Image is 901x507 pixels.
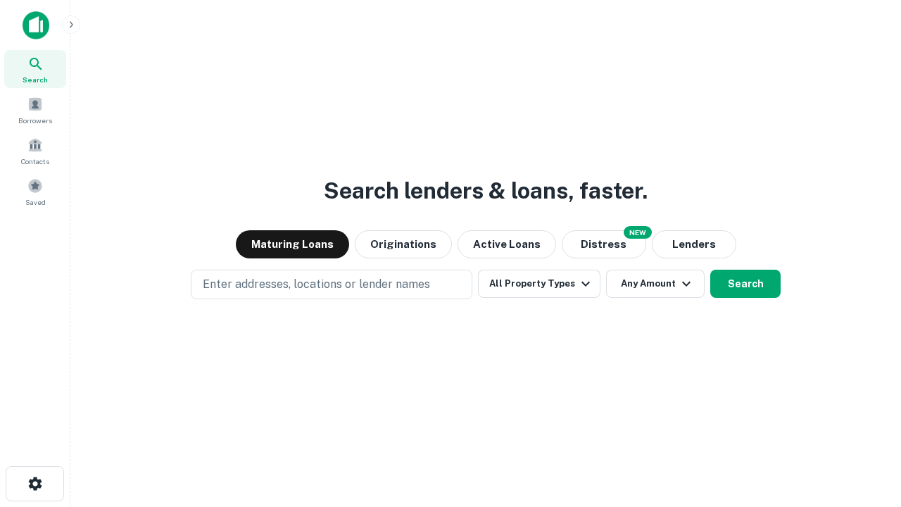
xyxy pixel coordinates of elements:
[4,173,66,211] a: Saved
[23,11,49,39] img: capitalize-icon.png
[191,270,472,299] button: Enter addresses, locations or lender names
[355,230,452,258] button: Originations
[18,115,52,126] span: Borrowers
[23,74,48,85] span: Search
[710,270,781,298] button: Search
[562,230,646,258] button: Search distressed loans with lien and other non-mortgage details.
[458,230,556,258] button: Active Loans
[624,226,652,239] div: NEW
[4,91,66,129] a: Borrowers
[324,174,648,208] h3: Search lenders & loans, faster.
[478,270,600,298] button: All Property Types
[606,270,705,298] button: Any Amount
[21,156,49,167] span: Contacts
[652,230,736,258] button: Lenders
[4,50,66,88] a: Search
[4,132,66,170] a: Contacts
[236,230,349,258] button: Maturing Loans
[203,276,430,293] p: Enter addresses, locations or lender names
[25,196,46,208] span: Saved
[831,394,901,462] iframe: Chat Widget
